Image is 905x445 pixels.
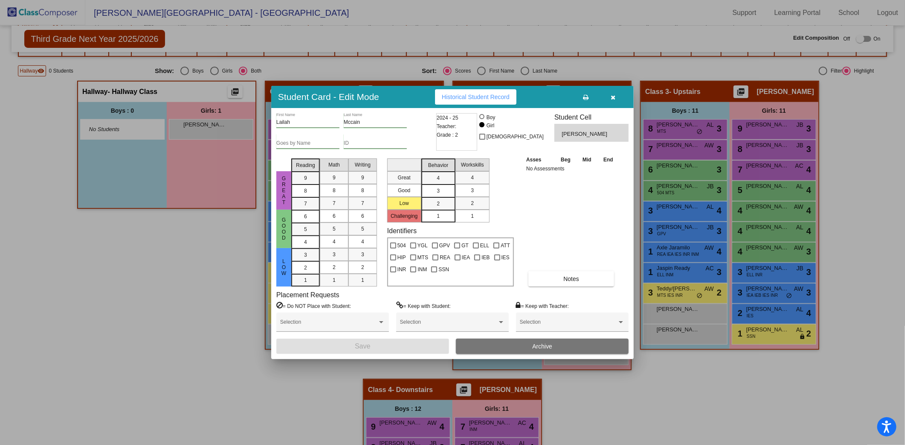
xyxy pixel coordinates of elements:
label: = Keep with Student: [396,302,451,310]
span: Good [280,217,288,241]
span: MTS [418,252,428,263]
span: REA [440,252,450,263]
span: 6 [361,212,364,220]
span: 3 [361,251,364,258]
span: 1 [333,276,336,284]
span: SSN [438,264,449,275]
button: Notes [528,271,614,287]
span: 504 [397,240,406,251]
label: = Keep with Teacher: [516,302,569,310]
span: Save [355,343,370,350]
span: HIP [397,252,406,263]
span: 4 [304,238,307,246]
span: IEA [462,252,470,263]
button: Save [276,339,449,354]
input: goes by name [276,141,339,146]
span: Notes [563,275,579,282]
span: 8 [361,187,364,194]
span: 2 [361,263,364,271]
span: 5 [361,225,364,233]
span: 4 [471,174,474,182]
div: Boy [486,114,496,121]
span: INM [418,264,427,275]
button: Historical Student Record [435,89,516,105]
span: 2 [304,264,307,272]
label: Identifiers [387,227,417,235]
span: [PERSON_NAME] [562,130,609,138]
span: Writing [355,161,371,169]
span: [DEMOGRAPHIC_DATA] [487,132,544,142]
span: 3 [471,187,474,194]
td: No Assessments [524,164,619,173]
th: Asses [524,155,555,164]
span: 7 [361,199,364,207]
span: Behavior [428,161,448,169]
span: 4 [361,238,364,246]
th: Beg [555,155,577,164]
span: Workskills [461,161,484,169]
span: Grade : 2 [437,131,458,139]
span: IEB [482,252,490,263]
span: 2 [471,199,474,207]
span: 3 [333,251,336,258]
label: = Do NOT Place with Student: [276,302,351,310]
span: Low [280,258,288,276]
span: IES [502,252,510,263]
label: Placement Requests [276,291,339,299]
span: 9 [333,174,336,182]
button: Archive [456,339,629,354]
span: 1 [361,276,364,284]
th: End [598,155,620,164]
span: 2024 - 25 [437,114,458,122]
span: 4 [333,238,336,246]
span: 2 [437,200,440,208]
span: 3 [437,187,440,195]
span: GT [461,240,469,251]
span: Great [280,176,288,205]
span: 7 [333,199,336,207]
span: Archive [532,343,552,350]
th: Mid [577,155,597,164]
span: 1 [471,212,474,220]
span: INR [397,264,406,275]
span: Historical Student Record [442,94,510,100]
span: 1 [437,212,440,220]
div: Girl [486,122,495,129]
span: 3 [304,251,307,259]
span: 6 [304,213,307,220]
h3: Student Cell [554,113,629,121]
span: Teacher: [437,122,456,131]
span: 9 [361,174,364,182]
span: YGL [418,240,428,251]
span: ELL [480,240,489,251]
span: 2 [333,263,336,271]
span: 5 [333,225,336,233]
span: 8 [333,187,336,194]
span: 6 [333,212,336,220]
span: 8 [304,187,307,195]
span: 1 [304,276,307,284]
span: 5 [304,225,307,233]
span: Reading [296,161,315,169]
span: 4 [437,174,440,182]
span: 7 [304,200,307,208]
span: GPV [439,240,450,251]
h3: Student Card - Edit Mode [278,91,379,102]
span: Math [328,161,340,169]
span: 9 [304,174,307,182]
span: ATT [501,240,510,251]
